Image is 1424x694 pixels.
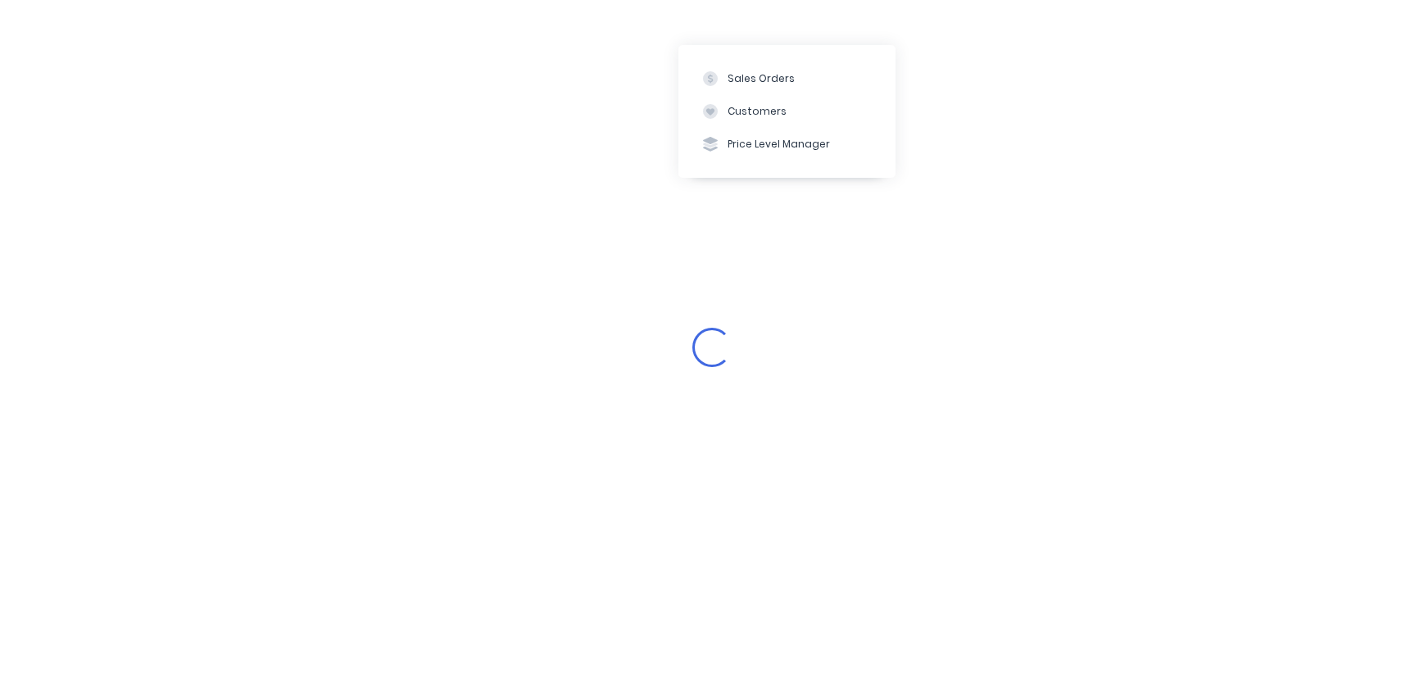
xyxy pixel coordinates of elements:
[678,61,896,94] button: Sales Orders
[728,104,787,119] div: Customers
[678,128,896,161] button: Price Level Manager
[728,137,830,152] div: Price Level Manager
[678,95,896,128] button: Customers
[728,71,795,86] div: Sales Orders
